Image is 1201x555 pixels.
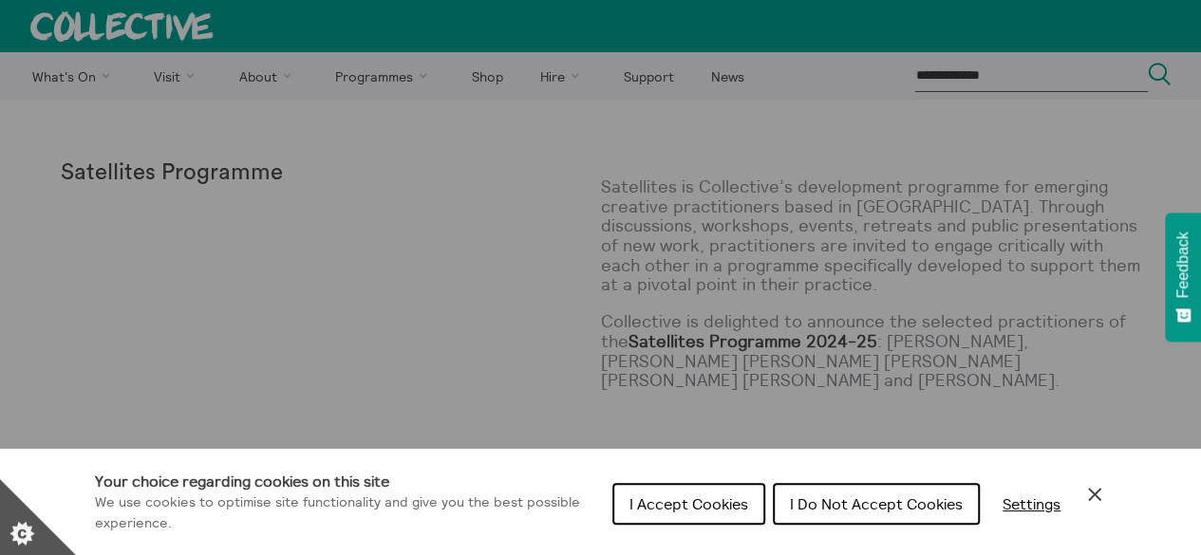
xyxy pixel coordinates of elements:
button: I Accept Cookies [612,483,765,525]
button: Close Cookie Control [1083,483,1106,506]
span: I Accept Cookies [629,494,748,513]
button: Feedback - Show survey [1165,213,1201,342]
span: Settings [1003,494,1060,513]
p: We use cookies to optimise site functionality and give you the best possible experience. [95,492,597,533]
span: Feedback [1174,231,1192,298]
h1: Your choice regarding cookies on this site [95,470,597,492]
button: Settings [987,485,1076,523]
button: I Do Not Accept Cookies [773,483,980,525]
span: I Do Not Accept Cookies [790,494,963,513]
